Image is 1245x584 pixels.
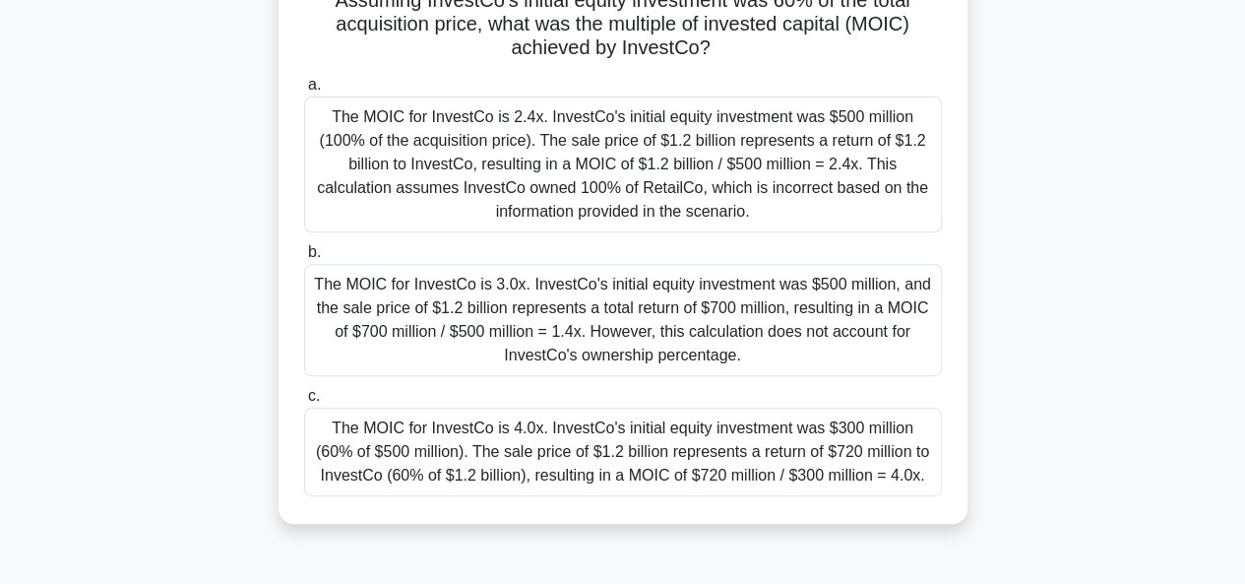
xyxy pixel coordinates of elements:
[304,97,942,232] div: The MOIC for InvestCo is 2.4x. InvestCo's initial equity investment was $500 million (100% of the...
[304,264,942,376] div: The MOIC for InvestCo is 3.0x. InvestCo's initial equity investment was $500 million, and the sal...
[308,243,321,260] span: b.
[308,76,321,93] span: a.
[304,408,942,496] div: The MOIC for InvestCo is 4.0x. InvestCo's initial equity investment was $300 million (60% of $500...
[308,387,320,404] span: c.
